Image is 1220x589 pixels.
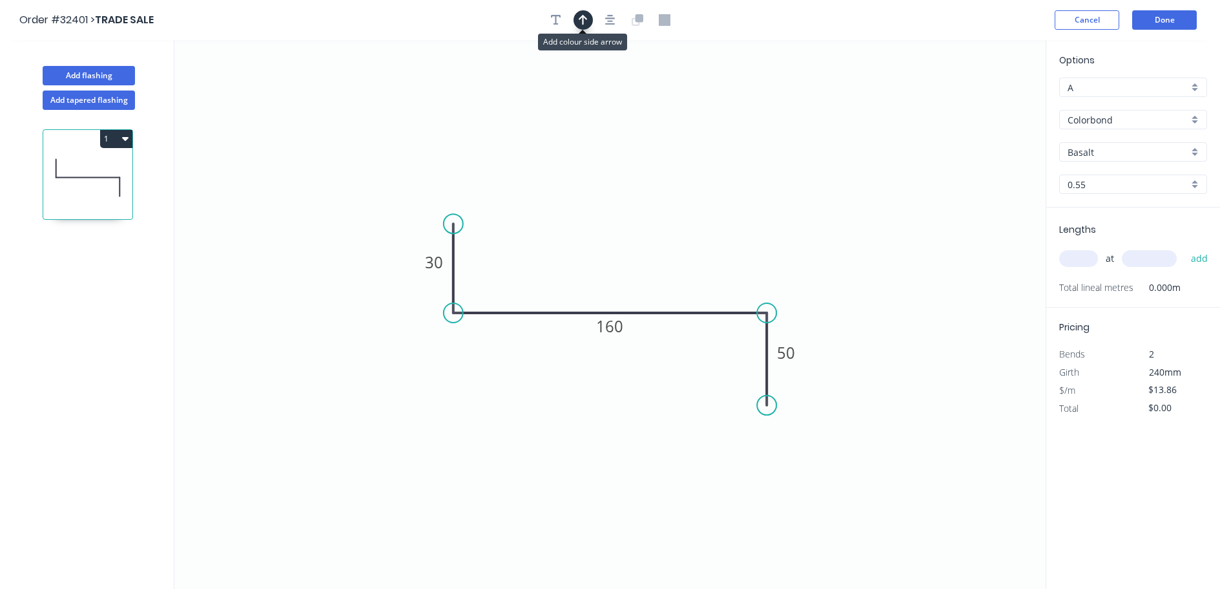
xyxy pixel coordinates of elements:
svg: 0 [174,40,1046,589]
button: add [1184,248,1215,270]
span: Options [1059,54,1095,67]
span: 0.000m [1133,279,1181,297]
button: Add flashing [43,66,135,85]
input: Price level [1068,81,1188,94]
span: $/m [1059,384,1075,396]
button: Done [1132,10,1197,30]
button: 1 [100,130,132,148]
input: Colour [1068,145,1188,159]
tspan: 160 [597,316,624,337]
span: TRADE SALE [95,12,154,27]
span: Order #32401 > [19,12,95,27]
span: Total [1059,402,1079,414]
span: 2 [1149,348,1154,360]
div: Add colour side arrow [538,34,627,50]
span: Total lineal metres [1059,279,1133,297]
input: Thickness [1068,178,1188,191]
button: Cancel [1055,10,1119,30]
tspan: 50 [777,342,795,363]
span: Girth [1059,366,1079,378]
span: 240mm [1149,366,1181,378]
button: Add tapered flashing [43,91,135,110]
tspan: 30 [425,252,443,273]
input: Material [1068,113,1188,127]
span: Bends [1059,348,1085,360]
span: Pricing [1059,321,1090,334]
span: at [1106,250,1114,268]
span: Lengths [1059,223,1096,236]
